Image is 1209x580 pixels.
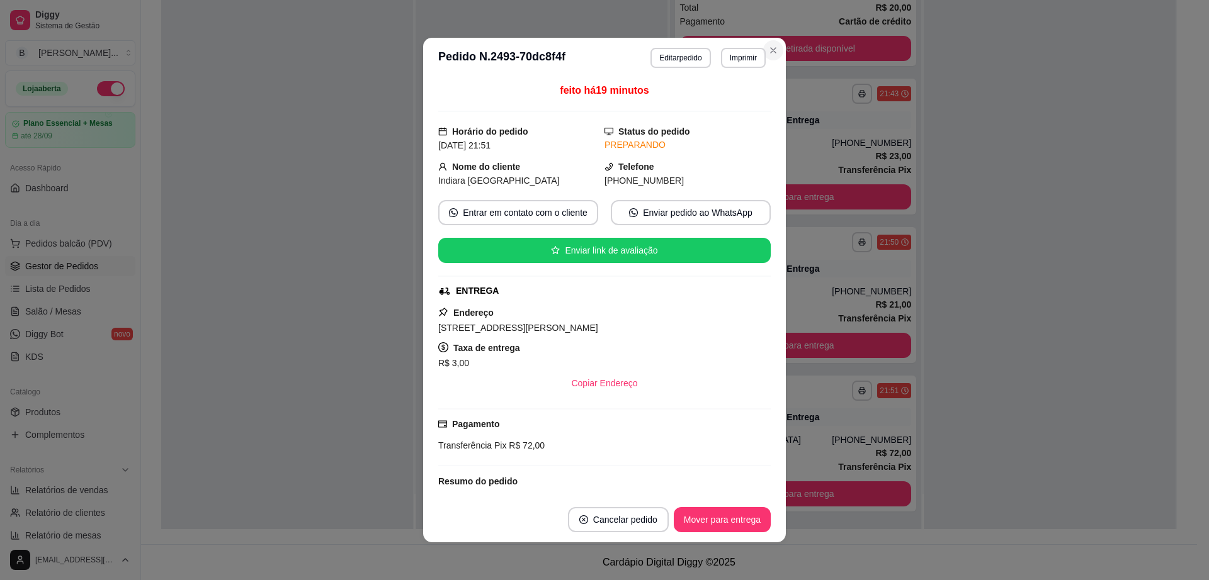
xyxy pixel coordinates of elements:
[438,307,448,317] span: pushpin
[438,420,447,428] span: credit-card
[506,440,545,450] span: R$ 72,00
[604,138,771,152] div: PREPARANDO
[629,208,638,217] span: whats-app
[452,126,528,137] strong: Horário do pedido
[763,40,783,60] button: Close
[453,343,520,353] strong: Taxa de entrega
[650,48,710,68] button: Editarpedido
[579,515,588,524] span: close-circle
[674,507,771,532] button: Mover para entrega
[604,162,613,171] span: phone
[560,85,649,96] span: feito há 19 minutos
[568,507,669,532] button: close-circleCancelar pedido
[456,284,499,298] div: ENTREGA
[611,200,771,225] button: whats-appEnviar pedido ao WhatsApp
[618,162,654,172] strong: Telefone
[438,200,598,225] button: whats-appEntrar em contato com o cliente
[438,358,469,368] span: R$ 3,00
[438,140,491,150] span: [DATE] 21:51
[438,323,598,333] span: [STREET_ADDRESS][PERSON_NAME]
[561,371,647,396] button: Copiar Endereço
[449,208,458,217] span: whats-app
[551,246,560,255] span: star
[604,127,613,136] span: desktop
[438,342,448,352] span: dollar
[721,48,766,68] button: Imprimir
[453,308,494,318] strong: Endereço
[452,162,520,172] strong: Nome do cliente
[438,127,447,136] span: calendar
[438,238,771,263] button: starEnviar link de avaliação
[438,176,559,186] span: Indiara [GEOGRAPHIC_DATA]
[438,48,565,68] h3: Pedido N. 2493-70dc8f4f
[438,476,518,486] strong: Resumo do pedido
[604,176,684,186] span: [PHONE_NUMBER]
[618,126,690,137] strong: Status do pedido
[438,162,447,171] span: user
[438,440,506,450] span: Transferência Pix
[452,419,499,429] strong: Pagamento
